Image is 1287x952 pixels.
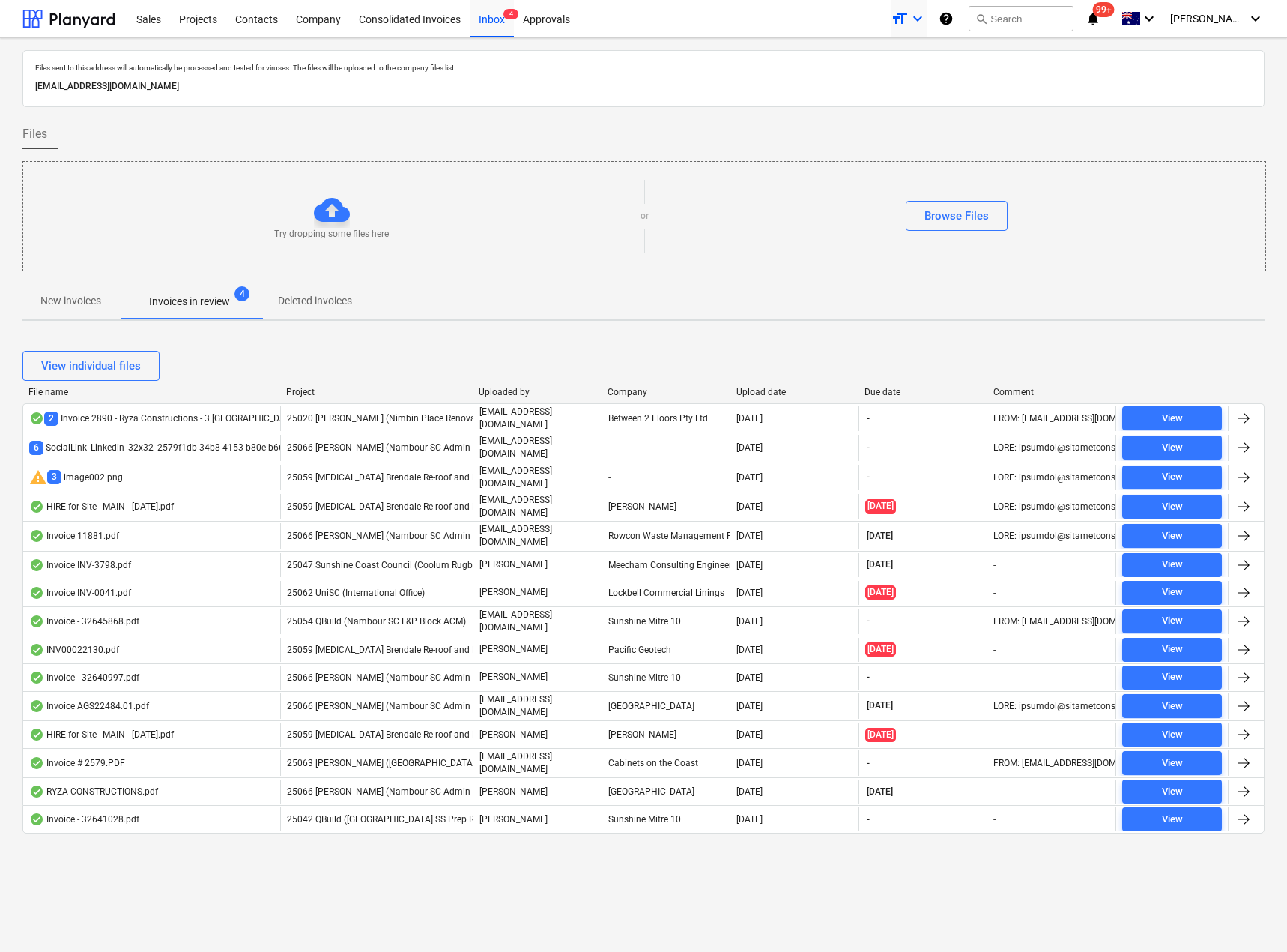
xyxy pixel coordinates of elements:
span: 25020 Patrick Lovekin (Nimbin Place Renovation) [287,413,494,424]
p: [PERSON_NAME] [479,643,548,656]
i: notifications [1085,10,1100,28]
span: 25063 Keyton (Chancellor Park 209 CAT 4) [287,758,522,768]
button: View [1122,436,1222,460]
div: Cabinets on the Coast [602,750,730,776]
p: [PERSON_NAME] [479,813,548,826]
span: - [865,615,871,627]
div: File name [28,387,274,397]
span: 2 [44,412,58,426]
i: keyboard_arrow_down [909,10,927,28]
span: [DATE] [865,499,896,513]
div: Sunshine Mitre 10 [602,609,730,634]
button: View individual files [22,351,160,381]
button: View [1122,751,1222,775]
span: warning [29,469,47,486]
p: [EMAIL_ADDRESS][DOMAIN_NAME] [35,79,1252,94]
p: [EMAIL_ADDRESS][DOMAIN_NAME] [479,750,596,776]
div: [PERSON_NAME] [602,723,730,747]
div: - [993,786,996,797]
div: - [993,645,996,655]
div: OCR finished [29,729,44,741]
span: [DATE] [865,558,894,571]
span: 25066 Thomson Ruiz (Nambour SC Admin Ramps) [287,786,504,797]
span: - [865,471,871,483]
div: Invoice INV-0041.pdf [29,587,131,599]
div: - [993,588,996,598]
div: [GEOGRAPHIC_DATA] [602,693,730,719]
p: Try dropping some files here [274,228,389,241]
span: 25066 Thomson Ruiz (Nambour SC Admin Ramps) [287,442,504,453]
span: - [865,412,871,425]
button: Browse Files [906,201,1008,231]
div: [DATE] [736,442,763,453]
button: View [1122,553,1222,577]
div: OCR finished [29,559,44,571]
p: [EMAIL_ADDRESS][DOMAIN_NAME] [479,494,596,519]
span: [DATE] [865,699,894,712]
div: View [1162,612,1183,630]
span: 4 [234,286,249,301]
div: Due date [864,387,981,397]
div: View [1162,528,1183,545]
div: [DATE] [736,786,763,797]
div: - [602,465,730,490]
div: Sunshine Mitre 10 [602,666,730,690]
span: - [865,757,871,770]
p: [PERSON_NAME] [479,586,548,599]
p: [EMAIL_ADDRESS][DOMAIN_NAME] [479,523,596,549]
p: [EMAIL_ADDRESS][DOMAIN_NAME] [479,435,596,460]
button: View [1122,609,1222,633]
div: Try dropping some files hereorBrowse Files [22,161,1266,271]
div: OCR finished [29,615,44,627]
div: [GEOGRAPHIC_DATA] [602,780,730,804]
div: - [993,729,996,740]
button: View [1122,807,1222,831]
div: Browse Files [924,206,989,226]
div: Sunshine Mitre 10 [602,807,730,831]
div: [DATE] [736,758,763,768]
span: 99+ [1093,2,1115,17]
div: [DATE] [736,472,763,483]
div: [DATE] [736,672,763,683]
div: View [1162,498,1183,516]
div: OCR finished [29,530,44,542]
div: OCR finished [29,644,44,656]
span: 4 [503,9,518,19]
div: [DATE] [736,560,763,570]
div: View individual files [41,356,141,376]
div: OCR finished [29,757,44,769]
span: search [975,13,987,25]
div: [PERSON_NAME] [602,494,730,519]
div: [DATE] [736,531,763,541]
button: View [1122,406,1222,430]
button: View [1122,780,1222,804]
div: [DATE] [736,588,763,598]
div: View [1162,811,1183,828]
div: OCR finished [29,501,44,513]
div: View [1162,439,1183,457]
div: View [1162,584,1183,601]
div: [DATE] [736,501,763,512]
button: View [1122,581,1222,605]
div: Pacific Geotech [602,638,730,662]
iframe: Chat Widget [1212,880,1287,952]
span: 25062 UniSC (International Office) [287,588,425,598]
div: View [1162,556,1183,573]
span: 25059 Iplex Brendale Re-roof and New Shed [287,729,512,740]
p: [EMAIL_ADDRESS][DOMAIN_NAME] [479,406,596,431]
div: View [1162,669,1183,686]
div: OCR finished [29,700,44,712]
span: 25066 Thomson Ruiz (Nambour SC Admin Ramps) [287,672,504,683]
div: [DATE] [736,645,763,655]
div: HIRE for Site _MAIN - [DATE].pdf [29,501,174,513]
span: 25054 QBuild (Nambour SC L&P Block ACM) [287,616,466,627]
p: [PERSON_NAME] [479,729,548,741]
p: [EMAIL_ADDRESS][DOMAIN_NAME] [479,465,596,490]
button: View [1122,723,1222,747]
p: New invoices [40,293,101,309]
div: View [1162,698,1183,715]
i: keyboard_arrow_down [1247,10,1265,28]
p: Files sent to this address will automatically be processed and tested for viruses. The files will... [35,63,1252,73]
span: 6 [29,441,43,455]
div: - [602,435,730,460]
